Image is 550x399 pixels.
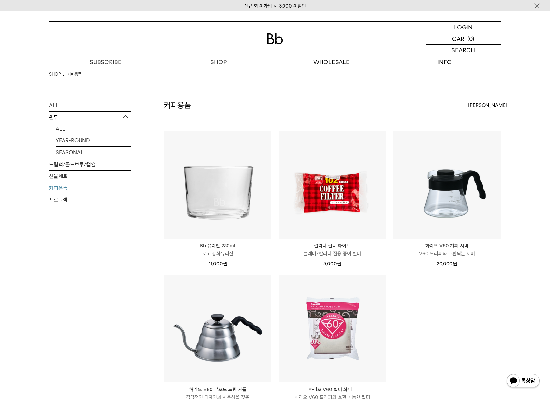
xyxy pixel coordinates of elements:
a: 커피용품 [67,71,82,78]
img: 칼리타 필터 화이트 [279,131,386,239]
p: 원두 [49,112,131,123]
h2: 커피용품 [164,100,191,111]
a: 신규 회원 가입 시 3,000원 할인 [244,3,306,9]
a: SHOP [49,71,61,78]
span: [PERSON_NAME] [468,101,507,109]
p: WHOLESALE [275,56,388,68]
span: 원 [337,261,341,267]
img: 하리오 V60 부오노 드립 케틀 [164,275,271,382]
span: 원 [453,261,457,267]
p: 하리오 V60 필터 화이트 [279,386,386,393]
p: 클레버/칼리타 전용 종이 필터 [279,250,386,258]
img: Bb 유리잔 230ml [164,131,271,239]
span: 5,000 [323,261,341,267]
span: 20,000 [437,261,457,267]
a: SHOP [162,56,275,68]
a: CART (0) [426,33,501,45]
p: V60 드리퍼와 호환되는 서버 [393,250,501,258]
a: LOGIN [426,22,501,33]
a: 하리오 V60 커피 서버 V60 드리퍼와 호환되는 서버 [393,242,501,258]
a: ALL [56,123,131,135]
p: 칼리타 필터 화이트 [279,242,386,250]
a: SUBSCRIBE [49,56,162,68]
p: (0) [467,33,474,44]
a: 칼리타 필터 화이트 클레버/칼리타 전용 종이 필터 [279,242,386,258]
p: 하리오 V60 커피 서버 [393,242,501,250]
a: ALL [49,100,131,111]
img: 로고 [267,33,283,44]
a: YEAR-ROUND [56,135,131,146]
p: CART [452,33,467,44]
p: SEARCH [451,45,475,56]
a: 커피용품 [49,182,131,194]
span: 원 [223,261,227,267]
a: 선물세트 [49,171,131,182]
img: 하리오 V60 커피 서버 [393,131,501,239]
img: 카카오톡 채널 1:1 채팅 버튼 [506,373,540,389]
a: SEASONAL [56,147,131,158]
p: 로고 강화유리잔 [164,250,271,258]
p: 하리오 V60 부오노 드립 케틀 [164,386,271,393]
a: 프로그램 [49,194,131,206]
span: 11,000 [209,261,227,267]
p: INFO [388,56,501,68]
img: 하리오 V60 필터 화이트 [279,275,386,382]
a: 드립백/콜드브루/캡슐 [49,159,131,170]
p: LOGIN [454,22,473,33]
p: Bb 유리잔 230ml [164,242,271,250]
a: Bb 유리잔 230ml 로고 강화유리잔 [164,242,271,258]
